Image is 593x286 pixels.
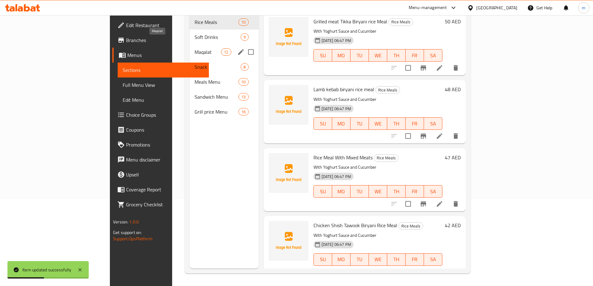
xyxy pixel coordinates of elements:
span: TU [353,51,366,60]
span: Coupons [126,126,204,134]
span: Grill price Menu [195,108,238,115]
span: Upsell [126,171,204,178]
a: Promotions [112,137,209,152]
span: TH [390,255,403,264]
button: MO [332,185,351,198]
span: FR [408,51,421,60]
span: Coverage Report [126,186,204,193]
button: Branch-specific-item [416,60,431,75]
span: MO [335,119,348,128]
a: Edit menu item [436,132,443,140]
span: WE [371,51,385,60]
button: SU [313,185,332,198]
a: Coverage Report [112,182,209,197]
span: TH [390,187,403,196]
span: [DATE] 06:47 PM [319,38,354,44]
span: Snack [195,63,241,71]
button: SA [424,253,442,266]
div: Item updated successfully [22,266,71,273]
p: With Yoghurt Sauce and Cucumber [313,163,442,171]
div: Rice Meals10 [190,15,259,30]
button: TU [351,49,369,62]
div: Snack8 [190,59,259,74]
div: Soft Drinks9 [190,30,259,45]
span: [DATE] 06:47 PM [319,106,354,112]
a: Choice Groups [112,107,209,122]
span: [DATE] 06:47 PM [319,241,354,247]
span: Edit Restaurant [126,21,204,29]
button: FR [406,49,424,62]
a: Edit menu item [436,200,443,208]
span: SA [426,51,440,60]
button: edit [236,47,246,57]
p: With Yoghurt Sauce and Cucumber [313,27,442,35]
img: Lamb kebab biryani rice meal [269,85,308,125]
span: Rice Meals [374,154,398,162]
span: Sandwich Menu [195,93,238,101]
div: Sandwich Menu13 [190,89,259,104]
div: items [221,48,231,56]
span: Rice Meals [195,18,238,26]
a: Menu disclaimer [112,152,209,167]
span: Rice Meals [399,223,423,230]
button: FR [406,253,424,266]
span: Choice Groups [126,111,204,119]
button: WE [369,49,387,62]
h6: 50 AED [445,17,461,26]
span: Version: [113,218,128,226]
div: items [241,63,248,71]
span: SA [426,119,440,128]
a: Grocery Checklist [112,197,209,212]
span: Get support on: [113,228,142,237]
button: SA [424,117,442,130]
div: items [238,93,248,101]
button: TH [387,185,406,198]
a: Sections [118,63,209,77]
span: Maqalat [195,48,221,56]
button: TU [351,117,369,130]
button: MO [332,253,351,266]
span: TU [353,255,366,264]
span: MO [335,255,348,264]
button: Branch-specific-item [416,265,431,279]
button: SU [313,49,332,62]
span: Select to update [402,129,415,143]
span: TU [353,119,366,128]
span: 1.0.0 [129,218,139,226]
div: [GEOGRAPHIC_DATA] [476,4,517,11]
span: TH [390,51,403,60]
div: items [241,33,248,41]
nav: Menu sections [190,12,259,122]
button: SA [424,185,442,198]
span: Lamb kebab biryani rice meal [313,85,374,94]
span: Rice Meals [389,18,413,26]
button: SU [313,117,332,130]
div: items [238,78,248,86]
button: TU [351,185,369,198]
h6: 47 AED [445,153,461,162]
p: With Yoghurt Sauce and Cucumber [313,232,442,239]
span: Select to update [402,197,415,210]
span: 13 [239,94,248,100]
span: FR [408,119,421,128]
button: Branch-specific-item [416,129,431,143]
button: SU [313,253,332,266]
span: Grilled meat Tikka Biryani rice Meal [313,17,387,26]
span: Meals Menu [195,78,238,86]
span: Rice Meal With Mixed Meats [313,153,373,162]
span: Chicken Shish Tawook Biryani Rice Meal [313,221,397,230]
span: WE [371,255,385,264]
span: MO [335,187,348,196]
span: Rice Meals [376,87,400,94]
span: 10 [239,19,248,25]
button: delete [448,129,463,143]
button: WE [369,117,387,130]
div: Soft Drinks [195,33,241,41]
span: FR [408,255,421,264]
a: Edit Restaurant [112,18,209,33]
button: WE [369,185,387,198]
img: Grilled meat Tikka Biryani rice Meal [269,17,308,57]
